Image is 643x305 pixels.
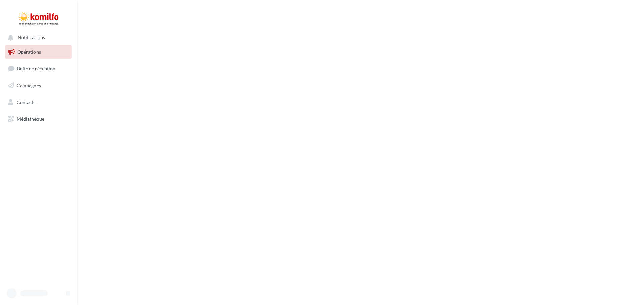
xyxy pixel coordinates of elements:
[17,83,41,88] span: Campagnes
[4,61,73,76] a: Boîte de réception
[17,49,41,55] span: Opérations
[4,112,73,126] a: Médiathèque
[17,66,55,71] span: Boîte de réception
[17,116,44,122] span: Médiathèque
[4,95,73,109] a: Contacts
[18,35,45,41] span: Notifications
[4,45,73,59] a: Opérations
[17,99,35,105] span: Contacts
[4,79,73,93] a: Campagnes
